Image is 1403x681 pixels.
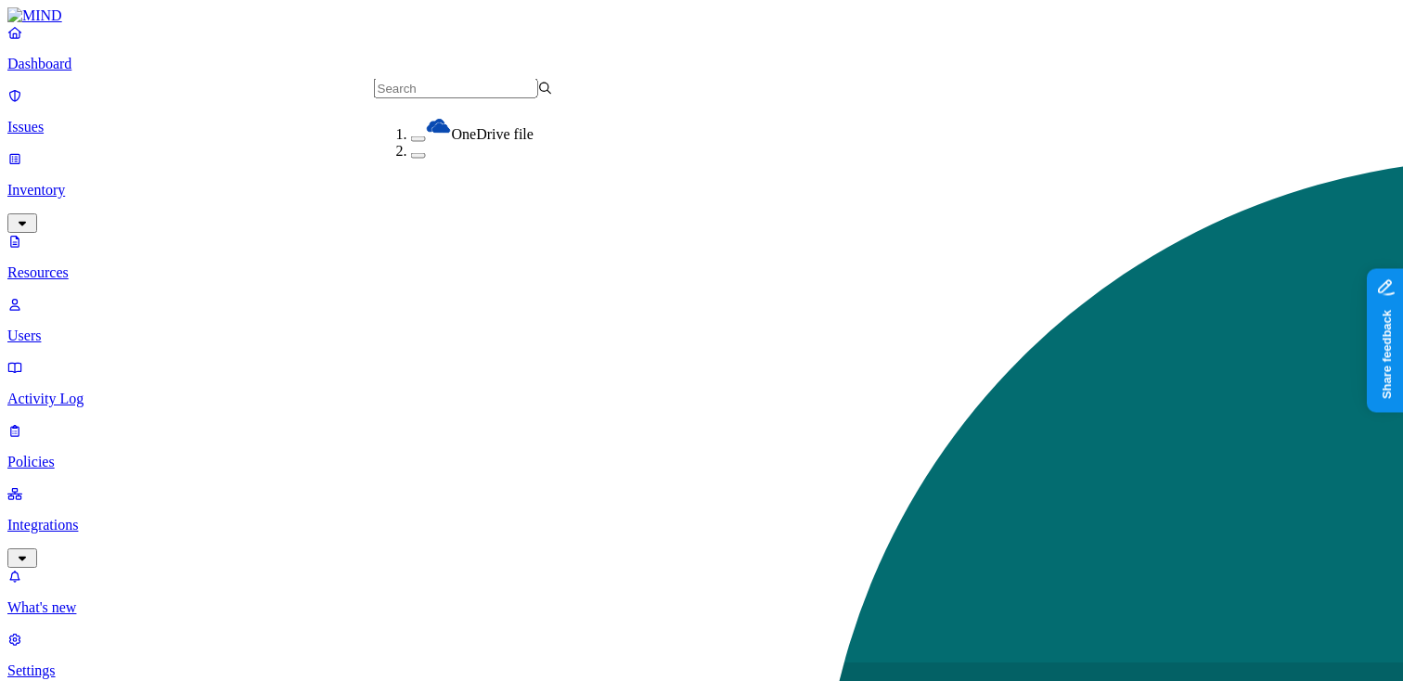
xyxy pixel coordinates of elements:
[7,485,1396,565] a: Integrations
[7,182,1396,199] p: Inventory
[7,568,1396,616] a: What's new
[452,126,534,142] span: OneDrive file
[7,391,1396,407] p: Activity Log
[7,328,1396,344] p: Users
[7,599,1396,616] p: What's new
[7,631,1396,679] a: Settings
[7,454,1396,470] p: Policies
[374,79,538,98] input: Search
[7,56,1396,72] p: Dashboard
[7,662,1396,679] p: Settings
[7,24,1396,72] a: Dashboard
[7,517,1396,533] p: Integrations
[7,264,1396,281] p: Resources
[7,119,1396,135] p: Issues
[7,7,62,24] img: MIND
[7,233,1396,281] a: Resources
[7,87,1396,135] a: Issues
[7,7,1396,24] a: MIND
[7,359,1396,407] a: Activity Log
[7,150,1396,230] a: Inventory
[7,296,1396,344] a: Users
[7,422,1396,470] a: Policies
[426,113,452,139] img: onedrive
